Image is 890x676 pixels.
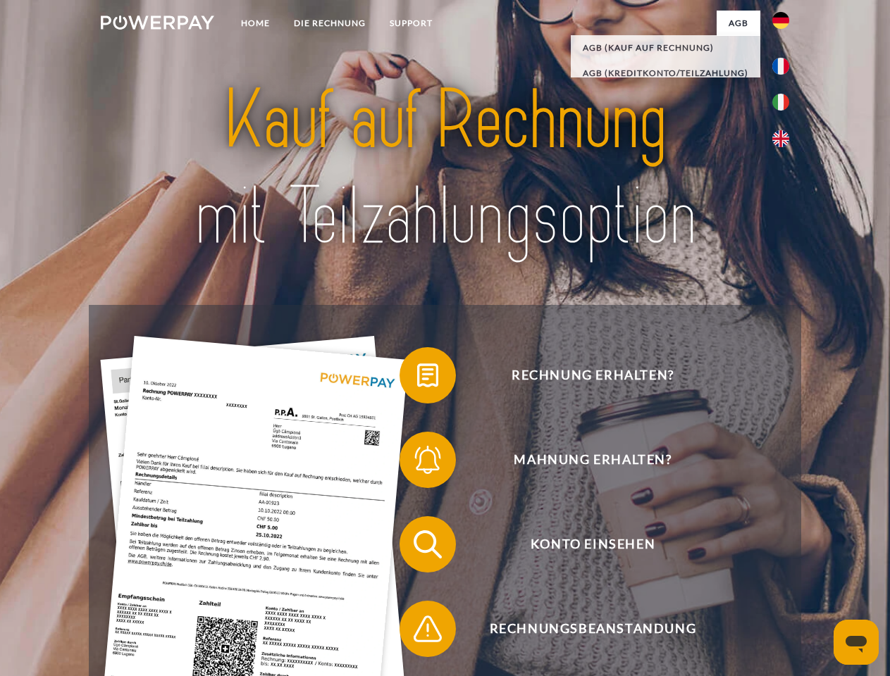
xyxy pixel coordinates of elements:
span: Mahnung erhalten? [420,432,765,488]
span: Rechnung erhalten? [420,347,765,403]
img: qb_search.svg [410,527,445,562]
img: en [772,130,789,147]
img: title-powerpay_de.svg [135,68,755,270]
a: SUPPORT [378,11,445,36]
img: de [772,12,789,29]
a: AGB (Kauf auf Rechnung) [571,35,760,61]
button: Rechnungsbeanstandung [400,601,766,657]
iframe: Schaltfläche zum Öffnen des Messaging-Fensters [834,620,879,665]
a: DIE RECHNUNG [282,11,378,36]
img: qb_bill.svg [410,358,445,393]
span: Konto einsehen [420,516,765,572]
img: qb_warning.svg [410,611,445,646]
img: fr [772,58,789,75]
button: Konto einsehen [400,516,766,572]
a: agb [717,11,760,36]
img: logo-powerpay-white.svg [101,15,214,30]
a: AGB (Kreditkonto/Teilzahlung) [571,61,760,86]
img: it [772,94,789,111]
button: Mahnung erhalten? [400,432,766,488]
img: qb_bell.svg [410,442,445,477]
button: Rechnung erhalten? [400,347,766,403]
span: Rechnungsbeanstandung [420,601,765,657]
a: Home [229,11,282,36]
